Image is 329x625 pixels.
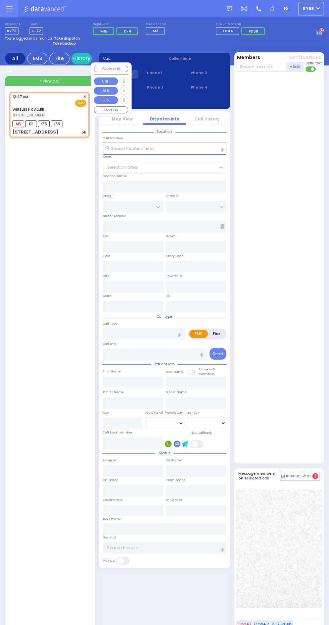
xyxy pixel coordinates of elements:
span: Call type [153,314,176,319]
label: Assigned [103,458,117,463]
label: Fire units on call [216,22,267,27]
a: History [72,53,92,64]
label: Cad: [103,56,160,61]
span: Select an area [107,164,137,170]
button: ky68 [298,2,324,15]
input: Search member [236,62,287,72]
label: On Scene [103,478,119,482]
span: [PHONE_NUMBER] [12,112,46,118]
h5: Message members on selected call [238,471,280,480]
label: Call Type [103,321,117,326]
label: Lines [30,22,43,27]
button: Members [237,54,260,61]
span: K2 [25,120,37,127]
label: Apt [103,234,108,239]
label: Call Info [103,342,116,346]
span: K68 [51,120,62,127]
button: +Add [287,62,303,72]
span: FD38 [249,29,258,34]
label: Room [166,234,176,239]
span: KY72 [5,27,18,35]
span: M15 [100,29,107,34]
button: Notifications [288,54,321,61]
span: + New call [39,78,60,84]
span: Send text [305,61,322,66]
span: members [198,372,215,376]
label: Destination [103,498,122,502]
img: message.svg [227,6,232,11]
span: You're logged in as monitor. [5,36,53,41]
span: Internal Chat [286,474,311,478]
button: ALS [94,87,118,95]
strong: Take backup [53,41,76,46]
label: EMS [189,330,208,338]
span: Phone 3 [190,70,226,76]
input: Search hospital [103,542,226,554]
span: M3 [12,120,24,127]
label: Use Callback [191,430,211,435]
button: UNIT [94,77,118,85]
button: BUS [94,96,118,104]
label: Street Address [103,214,127,218]
div: [STREET_ADDRESS] [12,129,58,136]
span: K-72 [30,27,43,35]
label: In Service [166,498,182,502]
label: P First Name [103,390,124,395]
label: Night unit [93,22,140,27]
label: P Last Name [166,390,187,395]
label: State [103,294,111,298]
button: Send [209,348,226,360]
label: From Scene [166,478,186,482]
span: K74 [124,29,131,34]
div: Fire [49,53,69,64]
a: Call History [194,116,220,122]
label: Last 3 location [103,99,165,104]
div: ob [82,130,86,135]
label: Areas [103,155,112,159]
label: Cross 2 [166,194,178,198]
span: Location [154,129,175,134]
small: Share with [198,367,217,371]
label: Cross 1 [103,194,113,198]
span: Phone 1 [147,70,182,76]
label: Pick up [103,558,114,563]
label: Medic on call [146,22,167,27]
label: Call back number [103,430,132,435]
img: comment-alt.png [281,475,285,478]
label: Hospital [103,535,116,540]
a: Dispatch info [150,116,179,122]
button: Copy call [94,66,128,72]
label: Caller: [103,63,160,68]
span: K35 [38,120,50,127]
span: 12:47 AM [12,94,28,99]
label: Last Name [166,369,184,374]
span: Status [155,451,174,456]
div: All [5,53,25,64]
a: Map View [112,116,133,122]
label: Township [166,274,182,278]
label: City [103,274,109,278]
span: M3 [153,28,158,34]
label: Age [103,410,109,415]
label: ZIP [166,294,171,298]
label: Dispatcher [5,22,22,27]
label: Fire [207,330,225,338]
a: WIRELESS CALLER [12,107,44,112]
label: Floor [103,254,110,258]
label: Turn off text [305,66,316,72]
img: Logo [23,5,68,13]
span: Other building occupants [220,224,225,229]
span: FD44 [223,28,233,34]
div: EMS [27,53,47,64]
button: Internal Chat 1 [280,472,320,480]
strong: Take dispatch [54,36,80,41]
span: Patient info [151,362,178,367]
span: EMS [75,100,86,107]
label: Back Home [103,516,121,521]
button: COVERED [94,106,128,114]
label: Caller name [169,56,226,61]
label: First Name [103,369,121,374]
label: En Route [166,458,181,463]
label: Entry Code [166,254,184,258]
label: Location Name [103,174,127,178]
